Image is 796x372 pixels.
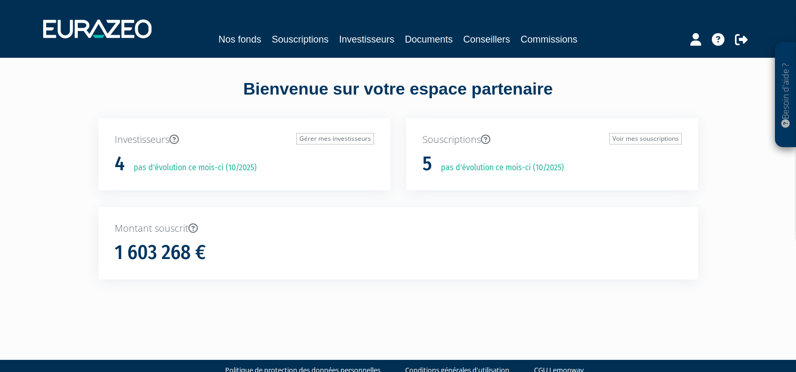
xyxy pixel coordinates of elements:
p: pas d'évolution ce mois-ci (10/2025) [434,162,564,174]
a: Investisseurs [339,32,394,47]
a: Documents [405,32,453,47]
a: Souscriptions [271,32,328,47]
div: Bienvenue sur votre espace partenaire [90,77,706,118]
a: Nos fonds [218,32,261,47]
h1: 5 [422,153,432,175]
p: Investisseurs [115,133,374,147]
p: Montant souscrit [115,222,682,235]
a: Commissions [521,32,578,47]
p: Besoin d'aide ? [780,48,792,142]
a: Conseillers [464,32,510,47]
h1: 1 603 268 € [115,242,206,264]
p: pas d'évolution ce mois-ci (10/2025) [126,162,257,174]
img: 1732889491-logotype_eurazeo_blanc_rvb.png [43,19,152,38]
h1: 4 [115,153,125,175]
p: Souscriptions [422,133,682,147]
a: Gérer mes investisseurs [296,133,374,144]
a: Voir mes souscriptions [609,133,682,144]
